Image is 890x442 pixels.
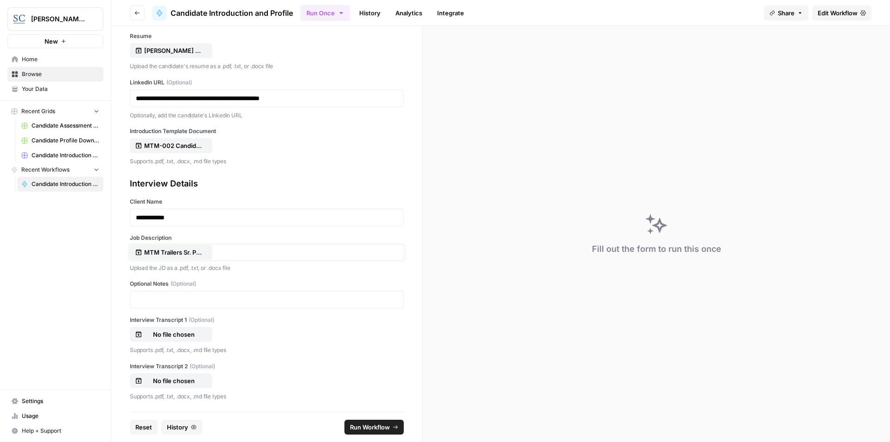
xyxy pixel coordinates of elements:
button: Help + Support [7,423,103,438]
span: Your Data [22,85,99,93]
p: [PERSON_NAME] Resume.pdf [144,46,203,55]
span: History [167,423,188,432]
label: Resume [130,32,404,40]
a: Candidate Introduction Download Sheet [17,148,103,163]
span: Candidate Profile Download Sheet [32,136,99,145]
button: MTM Trailers Sr. Production Mgr. Recruitment Profile.pdf [130,245,212,260]
p: No file chosen [144,330,203,339]
button: New [7,34,103,48]
span: Candidate Assessment Download Sheet [32,122,99,130]
span: (Optional) [171,280,196,288]
img: Stanton Chase Nashville Logo [11,11,27,27]
div: Fill out the form to run this once [592,243,721,256]
span: New [44,37,58,46]
span: (Optional) [190,362,215,371]
button: Run Workflow [344,420,404,435]
a: History [354,6,386,20]
a: Edit Workflow [812,6,871,20]
a: Integrate [432,6,470,20]
p: Upload the JD as a .pdf, .txt, or .docx file [130,263,404,273]
label: Interview Transcript 1 [130,316,404,324]
div: Interview Details [130,177,404,190]
span: Settings [22,397,99,405]
label: Introduction Template Document [130,127,404,135]
label: Client Name [130,198,404,206]
p: MTM Trailers Sr. Production Mgr. Recruitment Profile.pdf [144,248,203,257]
a: Usage [7,409,103,423]
button: Share [764,6,808,20]
a: Your Data [7,82,103,96]
span: (Optional) [166,78,192,87]
button: MTM-002 Candidate Introduction Template.docx [130,138,212,153]
label: Job Description [130,234,404,242]
button: No file chosen [130,373,212,388]
button: History [161,420,202,435]
span: Recent Workflows [21,166,70,174]
span: Recent Grids [21,107,55,115]
a: Analytics [390,6,428,20]
button: Recent Grids [7,104,103,118]
button: Run Once [300,5,350,21]
button: Recent Workflows [7,163,103,177]
label: Interview Transcript 2 [130,362,404,371]
p: No file chosen [144,376,203,385]
span: (Optional) [189,316,214,324]
a: Browse [7,67,103,82]
span: Help + Support [22,427,99,435]
a: Home [7,52,103,67]
button: [PERSON_NAME] Resume.pdf [130,43,212,58]
span: Reset [135,423,152,432]
p: Optionally, add the candidate's Linkedin URL [130,111,404,120]
span: Candidate Introduction and Profile [32,180,99,188]
button: Reset [130,420,158,435]
p: Upload the candidate's resume as a .pdf, .txt, or .docx file [130,62,404,71]
label: LinkedIn URL [130,78,404,87]
span: Candidate Introduction and Profile [171,7,293,19]
span: Candidate Introduction Download Sheet [32,151,99,160]
span: Edit Workflow [818,8,858,18]
p: Supports .pdf, .txt, .docx, .md file types [130,157,404,166]
span: [PERSON_NAME] [GEOGRAPHIC_DATA] [31,14,87,24]
span: Usage [22,412,99,420]
p: MTM-002 Candidate Introduction Template.docx [144,141,203,150]
button: No file chosen [130,327,212,342]
span: Share [778,8,795,18]
p: Supports .pdf, .txt, .docx, .md file types [130,392,404,401]
label: Optional Notes [130,280,404,288]
a: Candidate Introduction and Profile [152,6,293,20]
span: Run Workflow [350,423,390,432]
span: Browse [22,70,99,78]
a: Candidate Assessment Download Sheet [17,118,103,133]
span: Home [22,55,99,64]
a: Candidate Introduction and Profile [17,177,103,192]
p: Supports .pdf, .txt, .docx, .md file types [130,346,404,355]
a: Candidate Profile Download Sheet [17,133,103,148]
button: Workspace: Stanton Chase Nashville [7,7,103,31]
a: Settings [7,394,103,409]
